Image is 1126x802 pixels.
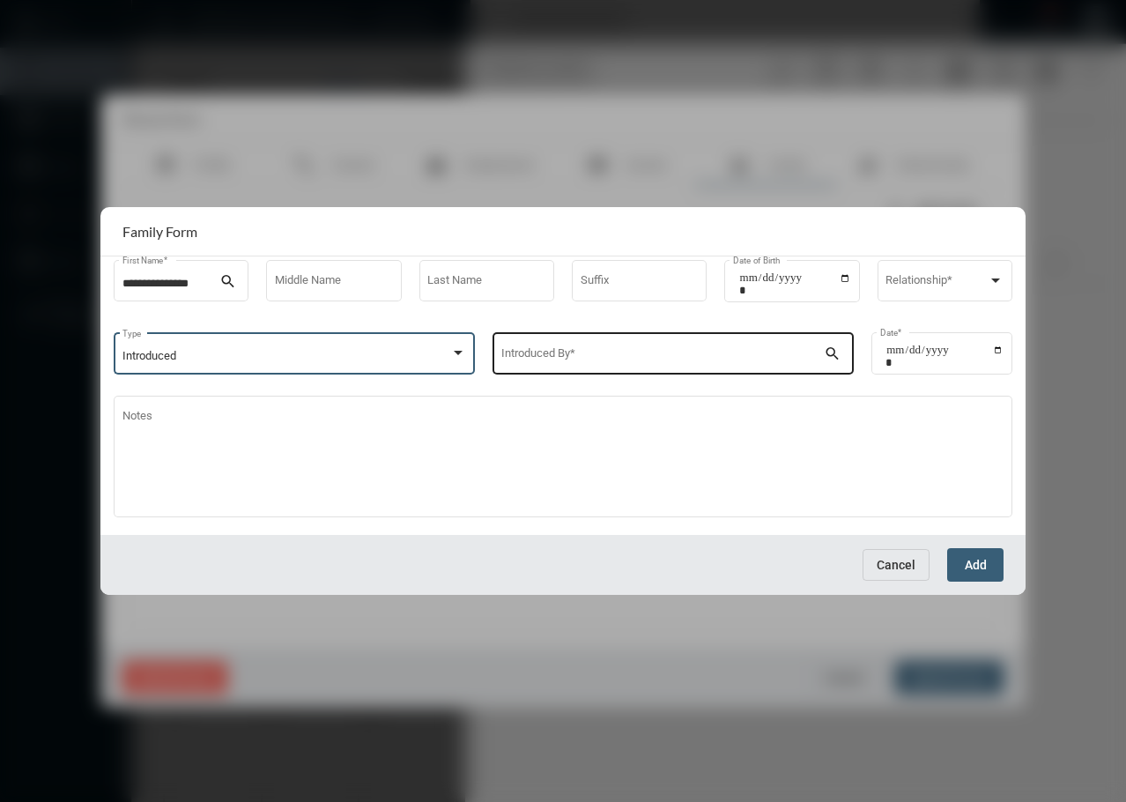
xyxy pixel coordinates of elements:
button: Cancel [863,549,930,581]
mat-icon: search [824,345,845,366]
mat-icon: search [219,272,241,293]
button: Add [947,548,1004,581]
h2: Family Form [122,223,197,240]
span: Introduced [122,349,176,362]
span: Cancel [877,558,915,572]
span: Add [965,559,987,573]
